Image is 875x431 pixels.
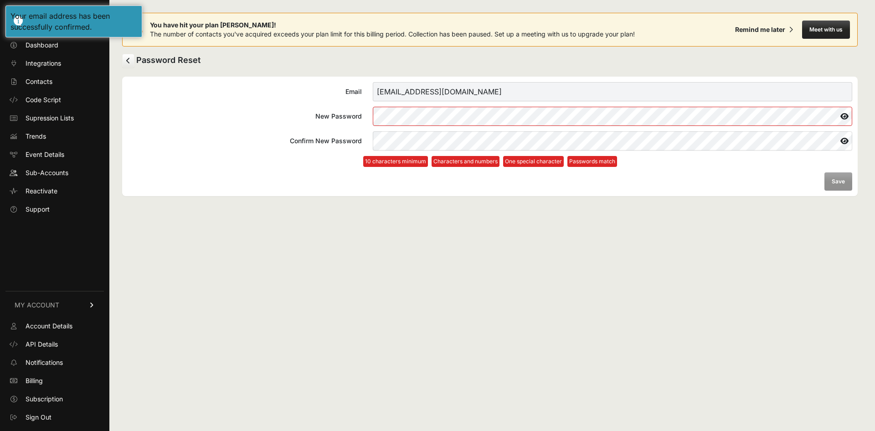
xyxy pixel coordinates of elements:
li: One special character [503,156,564,167]
a: Support [5,202,104,217]
a: API Details [5,337,104,352]
span: The number of contacts you've acquired exceeds your plan limit for this billing period. Collectio... [150,30,635,38]
h2: Password Reset [122,54,858,68]
input: Confirm New Password [373,131,852,151]
span: Dashboard [26,41,58,50]
span: Account Details [26,322,72,331]
span: Support [26,205,50,214]
a: Trends [5,129,104,144]
div: New Password [128,112,362,121]
span: Code Script [26,95,61,104]
a: Sign Out [5,410,104,425]
a: Code Script [5,93,104,107]
a: Dashboard [5,38,104,52]
span: Sign Out [26,413,51,422]
span: Event Details [26,150,64,159]
a: Event Details [5,147,104,162]
a: Billing [5,374,104,388]
span: MY ACCOUNT [15,301,59,310]
span: Integrations [26,59,61,68]
span: Notifications [26,358,63,367]
span: Contacts [26,77,52,86]
a: MY ACCOUNT [5,291,104,319]
a: Notifications [5,355,104,370]
input: New Password [373,107,852,126]
span: Supression Lists [26,114,74,123]
a: Contacts [5,74,104,89]
span: Sub-Accounts [26,168,68,177]
a: Subscription [5,392,104,406]
span: Reactivate [26,187,57,196]
li: 10 characters minimum [363,156,428,167]
input: Email [373,82,852,101]
span: Trends [26,132,46,141]
span: API Details [26,340,58,349]
button: Remind me later [731,21,797,38]
span: Subscription [26,395,63,404]
a: Integrations [5,56,104,71]
div: Remind me later [735,25,785,34]
li: Characters and numbers [432,156,499,167]
a: Reactivate [5,184,104,198]
span: You have hit your plan [PERSON_NAME]! [150,21,635,30]
span: Billing [26,376,43,385]
a: Account Details [5,319,104,333]
a: Sub-Accounts [5,166,104,180]
div: Email [128,87,362,96]
li: Passwords match [567,156,617,167]
button: Meet with us [802,21,850,39]
div: Your email address has been successfully confirmed. [10,10,137,32]
div: Confirm New Password [128,136,362,145]
a: Supression Lists [5,111,104,125]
